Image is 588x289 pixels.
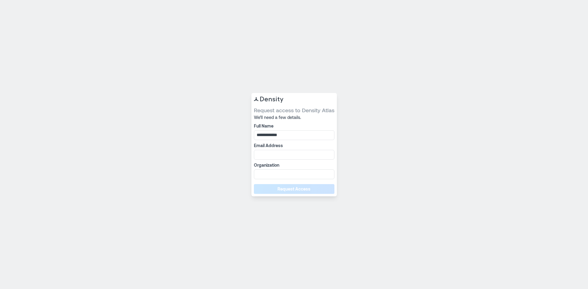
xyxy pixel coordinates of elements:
span: Request Access [277,186,311,192]
label: Email Address [254,143,333,149]
label: Organization [254,162,333,168]
span: We’ll need a few details. [254,114,334,120]
button: Request Access [254,184,334,194]
span: Request access to Density Atlas [254,106,334,114]
label: Full Name [254,123,333,129]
